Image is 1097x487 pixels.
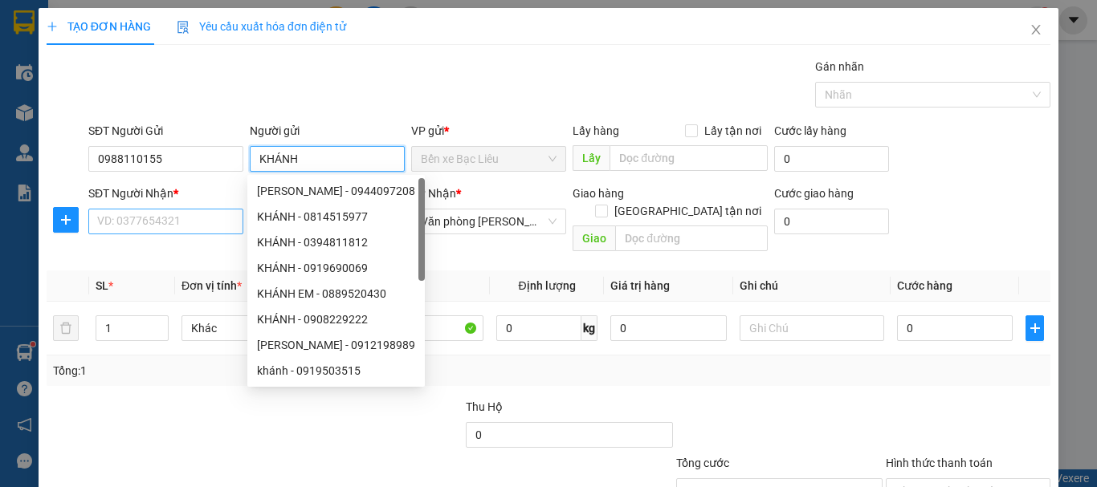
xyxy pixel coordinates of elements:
span: Cước hàng [897,279,952,292]
button: plus [53,207,79,233]
div: KHÁNH LINH - 0912198989 [247,332,425,358]
span: Tổng cước [676,457,729,469]
span: Định lượng [518,279,575,292]
img: icon [177,21,190,34]
label: Cước lấy hàng [774,124,846,137]
th: Ghi chú [733,270,891,302]
div: KHÁNH - 0908229222 [257,310,415,328]
div: KHÁNH - 0394811812 [257,233,415,251]
span: Đơn vị tính [181,279,242,292]
div: KHÁNH - 0394811812 [247,229,425,255]
input: Cước giao hàng [774,209,889,234]
span: Yêu cầu xuất hóa đơn điện tử [177,20,346,33]
span: Lấy hàng [573,124,619,137]
span: plus [1026,322,1043,335]
div: KHÁNH - 0814515977 [247,204,425,229]
div: KHÁNH EM - 0889520430 [247,281,425,306]
div: [PERSON_NAME] - 0944097208 [257,182,415,200]
div: khánh - 0919503515 [247,358,425,384]
span: Giao hàng [573,187,624,200]
span: plus [47,21,58,32]
span: Lấy tận nơi [698,122,768,140]
input: Ghi Chú [740,315,884,341]
span: VP Nhận [411,187,456,200]
div: SĐT Người Gửi [88,122,243,140]
div: KHÁNH EM - 0889520430 [257,285,415,302]
input: Dọc đường [615,225,768,251]
label: Hình thức thanh toán [886,457,993,469]
div: KHÁNH - 0908229222 [247,306,425,332]
span: Giao [573,225,615,251]
button: Close [1013,8,1058,53]
span: close [1030,23,1042,36]
div: KHÁNH - 0814515977 [257,208,415,225]
button: delete [53,315,79,341]
span: Khác [191,316,316,340]
div: VP gửi [411,122,566,140]
div: khánh - 0919503515 [257,362,415,379]
div: Người gửi [250,122,405,140]
div: [PERSON_NAME] - 0912198989 [257,336,415,354]
span: SL [96,279,108,292]
span: Thu Hộ [466,400,503,413]
div: KHÁNH - 0919690069 [257,259,415,277]
span: Giá trị hàng [610,279,670,292]
span: TẠO ĐƠN HÀNG [47,20,151,33]
span: kg [581,315,597,341]
span: Lấy [573,145,610,171]
label: Gán nhãn [815,60,864,73]
span: Văn phòng Hồ Chí Minh [421,209,557,233]
span: plus [54,213,78,226]
button: plus [1026,315,1044,341]
span: Bến xe Bạc Liêu [421,147,557,171]
input: 0 [610,315,726,341]
div: SĐT Người Nhận [88,185,243,202]
div: PHẠM KHÁNH NGUYÊN - 0944097208 [247,178,425,204]
div: KHÁNH - 0919690069 [247,255,425,281]
label: Cước giao hàng [774,187,854,200]
span: [GEOGRAPHIC_DATA] tận nơi [608,202,768,220]
div: Tổng: 1 [53,362,425,379]
input: Cước lấy hàng [774,146,889,172]
input: Dọc đường [610,145,768,171]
